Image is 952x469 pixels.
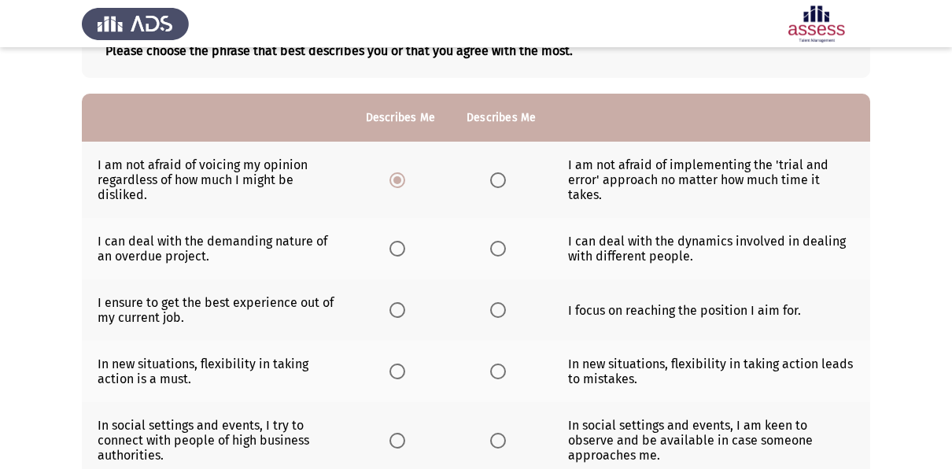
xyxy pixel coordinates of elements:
td: In new situations, flexibility in taking action leads to mistakes. [552,341,871,402]
th: Describes Me [350,94,451,142]
td: In new situations, flexibility in taking action is a must. [82,341,350,402]
mat-radio-group: Select an option [389,364,411,379]
mat-radio-group: Select an option [490,241,512,256]
mat-radio-group: Select an option [389,302,411,317]
th: Describes Me [451,94,552,142]
td: I focus on reaching the position I aim for. [552,279,871,341]
mat-radio-group: Select an option [389,172,411,186]
img: Assess Talent Management logo [82,2,189,46]
mat-radio-group: Select an option [389,432,411,447]
b: Please choose the phrase that best describes you or that you agree with the most. [105,43,847,58]
td: I ensure to get the best experience out of my current job. [82,279,350,341]
td: I am not afraid of implementing the 'trial and error' approach no matter how much time it takes. [552,142,871,218]
td: I can deal with the demanding nature of an overdue project. [82,218,350,279]
td: I am not afraid of voicing my opinion regardless of how much I might be disliked. [82,142,350,218]
mat-radio-group: Select an option [389,241,411,256]
mat-radio-group: Select an option [490,302,512,317]
img: Assessment logo of Potentiality Assessment R2 (EN/AR) [763,2,870,46]
mat-radio-group: Select an option [490,172,512,186]
mat-radio-group: Select an option [490,432,512,447]
mat-radio-group: Select an option [490,364,512,379]
td: I can deal with the dynamics involved in dealing with different people. [552,218,871,279]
